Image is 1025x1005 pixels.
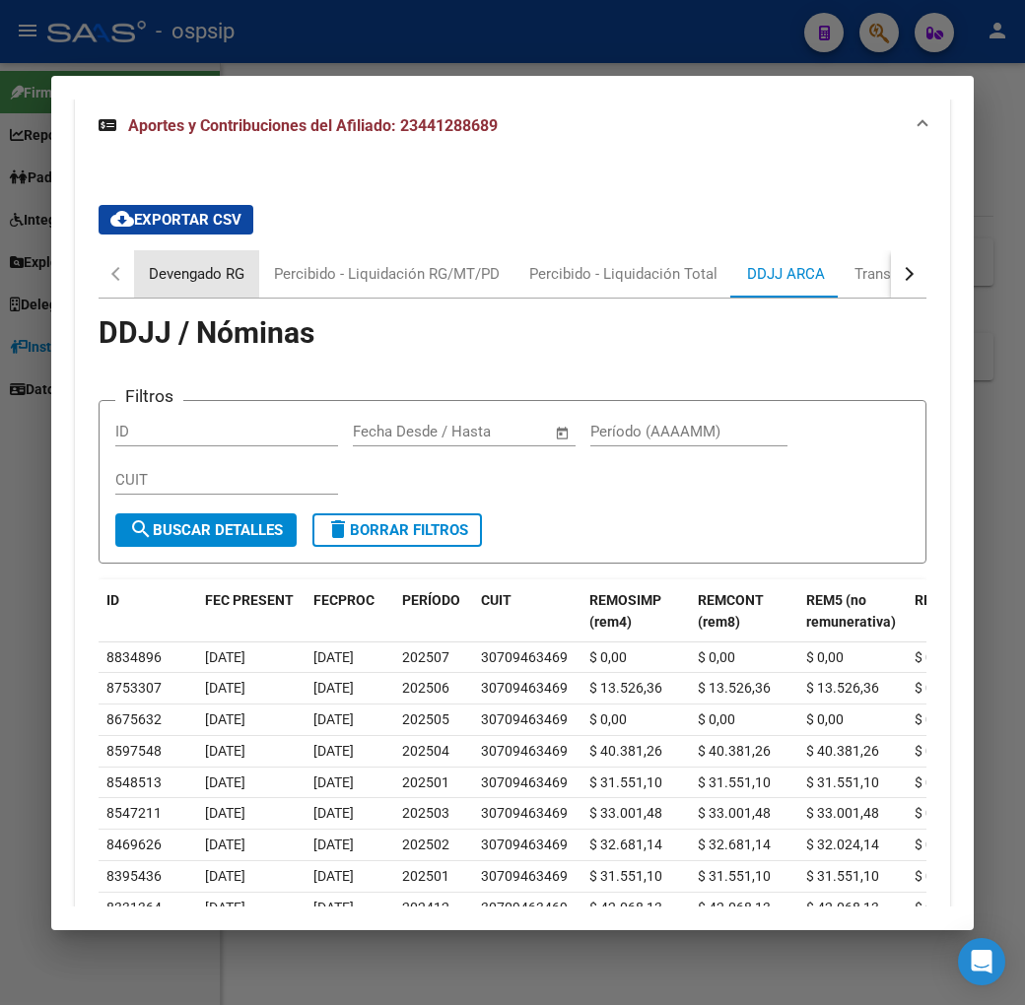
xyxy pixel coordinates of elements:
span: $ 0,00 [915,743,952,759]
span: 202503 [402,805,449,821]
span: $ 0,00 [915,805,952,821]
span: $ 13.526,36 [698,680,771,696]
span: Exportar CSV [110,211,241,229]
span: $ 0,00 [589,711,627,727]
span: $ 0,00 [698,711,735,727]
span: [DATE] [313,837,354,852]
div: 30709463469 [481,771,568,794]
span: [DATE] [205,711,245,727]
span: [DATE] [205,805,245,821]
div: Open Intercom Messenger [958,938,1005,985]
span: CUIT [481,592,512,608]
span: $ 33.001,48 [698,805,771,821]
span: [DATE] [313,649,354,665]
div: 30709463469 [481,646,568,669]
span: 8547211 [106,805,162,821]
span: REMCONT (rem8) [698,592,764,631]
span: REMOSIMP (rem4) [589,592,661,631]
span: 8753307 [106,680,162,696]
span: FEC PRESENT [205,592,294,608]
span: 202502 [402,837,449,852]
datatable-header-cell: REM TOTAL [907,579,1015,644]
span: $ 40.381,26 [589,743,662,759]
span: $ 31.551,10 [806,868,879,884]
div: Percibido - Liquidación Total [529,263,717,285]
span: $ 0,00 [698,649,735,665]
span: 202506 [402,680,449,696]
span: Buscar Detalles [129,521,283,539]
span: 8331364 [106,900,162,915]
span: $ 13.526,36 [806,680,879,696]
datatable-header-cell: PERÍODO [394,579,473,644]
span: FECPROC [313,592,375,608]
span: $ 31.551,10 [698,774,771,790]
span: $ 13.526,36 [589,680,662,696]
span: $ 42.068,13 [589,900,662,915]
span: [DATE] [313,743,354,759]
mat-icon: search [129,517,153,541]
div: 30709463469 [481,677,568,700]
div: 30709463469 [481,708,568,731]
datatable-header-cell: REMCONT (rem8) [690,579,798,644]
span: $ 32.024,14 [806,837,879,852]
span: 202501 [402,774,449,790]
span: $ 0,00 [915,868,952,884]
span: $ 31.551,10 [589,868,662,884]
div: Transferencias ARCA [854,263,994,285]
span: [DATE] [313,680,354,696]
span: [DATE] [313,711,354,727]
span: $ 0,00 [589,649,627,665]
span: $ 31.551,10 [806,774,879,790]
span: [DATE] [205,680,245,696]
span: $ 31.551,10 [698,868,771,884]
span: 202412 [402,900,449,915]
span: Borrar Filtros [326,521,468,539]
span: 8395436 [106,868,162,884]
span: $ 0,00 [806,711,844,727]
span: $ 42.068,13 [806,900,879,915]
span: ID [106,592,119,608]
span: $ 32.681,14 [698,837,771,852]
span: $ 33.001,48 [806,805,879,821]
span: 8469626 [106,837,162,852]
span: 202501 [402,868,449,884]
datatable-header-cell: CUIT [473,579,581,644]
span: $ 42.068,13 [698,900,771,915]
span: REM5 (no remunerativa) [806,592,896,631]
span: $ 32.681,14 [589,837,662,852]
datatable-header-cell: ID [99,579,197,644]
datatable-header-cell: FECPROC [306,579,394,644]
div: Devengado RG [149,263,244,285]
span: 202504 [402,743,449,759]
datatable-header-cell: FEC PRESENT [197,579,306,644]
span: 8834896 [106,649,162,665]
span: DDJJ / Nóminas [99,315,314,350]
div: DDJJ ARCA [747,263,825,285]
div: 30709463469 [481,897,568,919]
span: [DATE] [313,805,354,821]
span: $ 0,00 [915,649,952,665]
span: [DATE] [205,900,245,915]
span: $ 0,00 [915,900,952,915]
span: PERÍODO [402,592,460,608]
span: [DATE] [205,774,245,790]
span: $ 0,00 [915,711,952,727]
span: [DATE] [205,743,245,759]
span: [DATE] [205,868,245,884]
mat-icon: delete [326,517,350,541]
div: Percibido - Liquidación RG/MT/PD [274,263,500,285]
span: 8675632 [106,711,162,727]
span: [DATE] [313,900,354,915]
datatable-header-cell: REMOSIMP (rem4) [581,579,690,644]
div: 30709463469 [481,865,568,888]
h3: Filtros [115,385,183,407]
span: [DATE] [313,868,354,884]
span: $ 33.001,48 [589,805,662,821]
input: Start date [353,423,417,440]
datatable-header-cell: REM5 (no remunerativa) [798,579,907,644]
div: 30709463469 [481,834,568,856]
input: End date [435,423,530,440]
button: Buscar Detalles [115,513,297,547]
mat-expansion-panel-header: Aportes y Contribuciones del Afiliado: 23441288689 [75,95,950,158]
span: $ 0,00 [806,649,844,665]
